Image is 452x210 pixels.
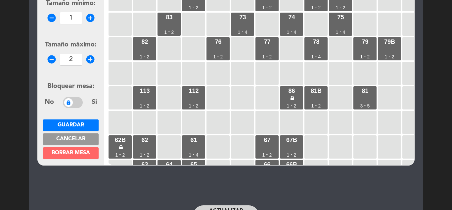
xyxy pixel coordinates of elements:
[291,29,293,34] div: -
[166,14,172,20] div: 83
[144,152,146,157] div: -
[47,83,95,90] span: Bloquear mesa:
[318,54,321,59] div: 4
[85,54,95,64] i: add_circle
[58,122,84,128] span: Guardar
[189,153,192,157] div: 1
[287,153,290,157] div: 1
[115,153,118,157] div: 1
[262,5,265,10] div: 1
[242,29,244,34] div: -
[190,137,197,143] div: 61
[287,104,290,108] div: 1
[56,136,85,142] span: Cancelar
[343,30,345,35] div: 4
[140,104,143,108] div: 1
[43,133,99,145] button: Cancelar
[313,39,319,45] div: 78
[294,153,296,157] div: 2
[189,5,192,10] div: 1
[269,5,272,10] div: 2
[287,30,290,35] div: 1
[189,104,192,108] div: 1
[140,54,143,59] div: 1
[367,104,370,108] div: 5
[311,104,314,108] div: 1
[217,54,219,58] div: -
[362,39,368,45] div: 79
[43,119,99,131] button: Guardar
[164,30,167,35] div: 1
[189,88,199,94] div: 112
[140,153,143,157] div: 1
[286,162,297,168] div: 66B
[340,5,341,9] div: -
[239,14,246,20] div: 73
[389,54,390,58] div: -
[269,54,272,59] div: 2
[315,54,317,58] div: -
[266,152,268,157] div: -
[367,54,370,59] div: 2
[168,29,170,34] div: -
[264,162,270,168] div: 66
[291,103,293,107] div: -
[392,54,394,59] div: 2
[45,41,97,48] span: Tamaño máximo:
[196,153,199,157] div: 4
[343,5,345,10] div: 2
[171,30,174,35] div: 2
[385,54,387,59] div: 1
[220,54,223,59] div: 2
[147,153,150,157] div: 2
[318,104,321,108] div: 2
[238,30,241,35] div: 1
[147,54,150,59] div: 2
[266,5,268,9] div: -
[141,39,148,45] div: 82
[147,104,150,108] div: 2
[166,162,172,168] div: 64
[190,162,197,168] div: 65
[360,104,363,108] div: 3
[144,54,146,58] div: -
[364,54,366,58] div: -
[245,30,248,35] div: 4
[364,103,366,107] div: -
[286,137,297,143] div: 67B
[196,5,199,10] div: 2
[384,39,395,45] div: 79B
[311,5,314,10] div: 1
[315,103,317,107] div: -
[215,39,221,45] div: 76
[52,150,90,156] span: Borrar mesa
[196,104,199,108] div: 2
[336,30,339,35] div: 1
[141,162,148,168] div: 63
[122,153,125,157] div: 2
[144,103,146,107] div: -
[340,29,341,34] div: -
[288,14,295,20] div: 74
[85,13,95,23] i: add_circle
[92,97,97,108] span: Si
[360,54,363,59] div: 1
[294,104,296,108] div: 2
[269,153,272,157] div: 2
[291,152,293,157] div: -
[337,14,344,20] div: 75
[115,137,126,143] div: 62B
[193,152,195,157] div: -
[193,5,195,9] div: -
[315,5,317,9] div: -
[47,13,57,23] i: remove_circle
[140,88,150,94] div: 113
[262,54,265,59] div: 1
[264,39,270,45] div: 77
[311,88,322,94] div: 81b
[213,54,216,59] div: 1
[264,137,270,143] div: 67
[318,5,321,10] div: 2
[47,54,57,64] i: remove_circle
[294,30,296,35] div: 4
